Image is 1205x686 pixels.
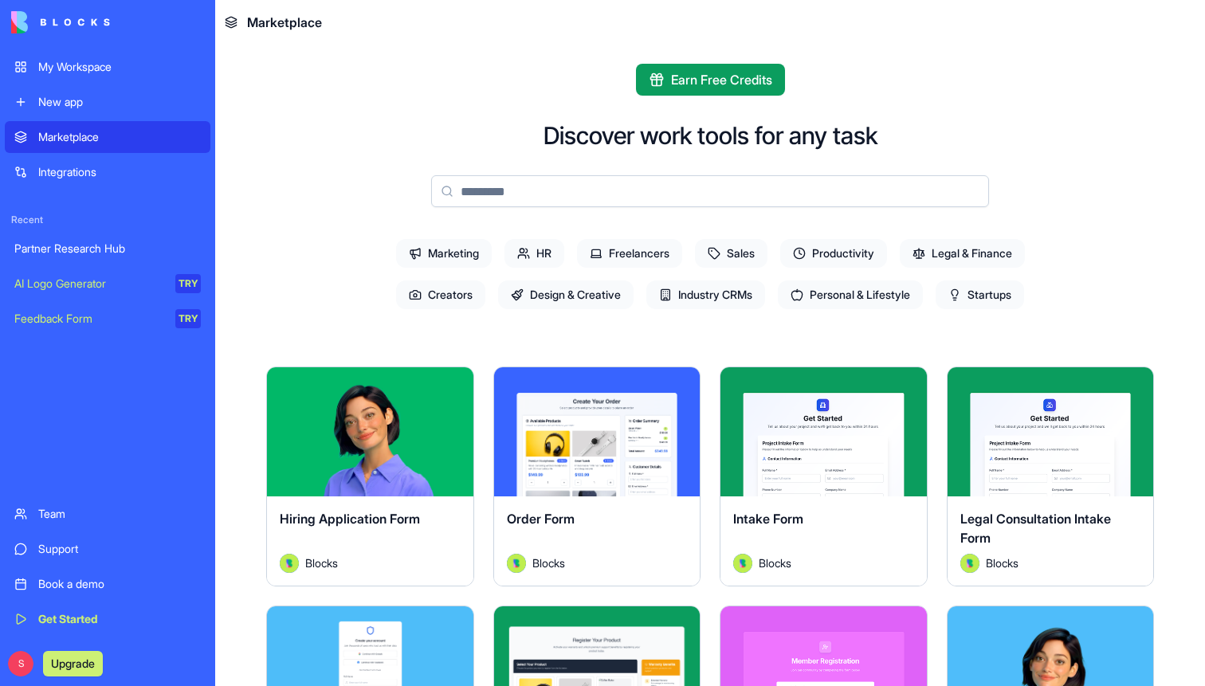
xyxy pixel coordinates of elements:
span: Intake Form [733,511,803,527]
div: Team [38,506,201,522]
a: Team [5,498,210,530]
span: Hiring Application Form [280,511,420,527]
img: logo [11,11,110,33]
div: Book a demo [38,576,201,592]
span: Order Form [507,511,575,527]
span: Productivity [780,239,887,268]
a: Book a demo [5,568,210,600]
span: Startups [936,280,1024,309]
a: Partner Research Hub [5,233,210,265]
img: Avatar [507,554,526,573]
a: Support [5,533,210,565]
div: My Workspace [38,59,201,75]
a: Marketplace [5,121,210,153]
a: Legal Consultation Intake FormAvatarBlocks [947,367,1155,586]
span: S [8,651,33,676]
span: Legal Consultation Intake Form [960,511,1111,546]
span: Personal & Lifestyle [778,280,923,309]
span: Blocks [986,555,1019,571]
div: Marketplace [38,129,201,145]
span: Recent [5,214,210,226]
span: Sales [695,239,767,268]
span: Design & Creative [498,280,634,309]
a: Feedback FormTRY [5,303,210,335]
div: New app [38,94,201,110]
div: Support [38,541,201,557]
a: Hiring Application FormAvatarBlocks [266,367,474,586]
span: HR [504,239,564,268]
a: Order FormAvatarBlocks [493,367,701,586]
div: Get Started [38,611,201,627]
span: Legal & Finance [900,239,1025,268]
span: Blocks [759,555,791,571]
div: AI Logo Generator [14,276,164,292]
a: Intake FormAvatarBlocks [720,367,928,586]
button: Earn Free Credits [636,64,785,96]
img: Avatar [733,554,752,573]
div: Integrations [38,164,201,180]
a: AI Logo GeneratorTRY [5,268,210,300]
button: Upgrade [43,651,103,676]
div: Partner Research Hub [14,241,201,257]
span: Marketplace [247,13,322,32]
span: Industry CRMs [646,280,765,309]
a: New app [5,86,210,118]
a: My Workspace [5,51,210,83]
span: Creators [396,280,485,309]
h2: Discover work tools for any task [544,121,877,150]
img: Avatar [280,554,299,573]
a: Integrations [5,156,210,188]
a: Get Started [5,603,210,635]
div: Feedback Form [14,311,164,327]
span: Freelancers [577,239,682,268]
div: TRY [175,274,201,293]
span: Blocks [305,555,338,571]
span: Earn Free Credits [671,70,772,89]
span: Marketing [396,239,492,268]
div: TRY [175,309,201,328]
span: Blocks [532,555,565,571]
img: Avatar [960,554,979,573]
a: Upgrade [43,655,103,671]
